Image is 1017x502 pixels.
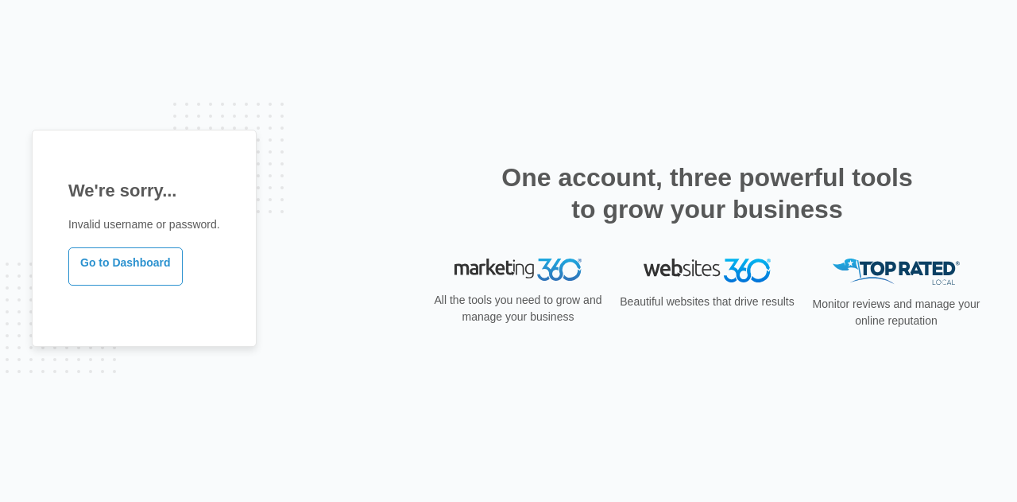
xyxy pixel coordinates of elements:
h1: We're sorry... [68,177,220,204]
p: Invalid username or password. [68,216,220,233]
h2: One account, three powerful tools to grow your business [497,161,918,225]
p: Beautiful websites that drive results [618,294,796,310]
a: Go to Dashboard [68,247,183,286]
img: Marketing 360 [454,259,582,281]
p: Monitor reviews and manage your online reputation [807,296,985,329]
img: Top Rated Local [833,259,960,285]
p: All the tools you need to grow and manage your business [429,292,607,325]
img: Websites 360 [644,259,771,282]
